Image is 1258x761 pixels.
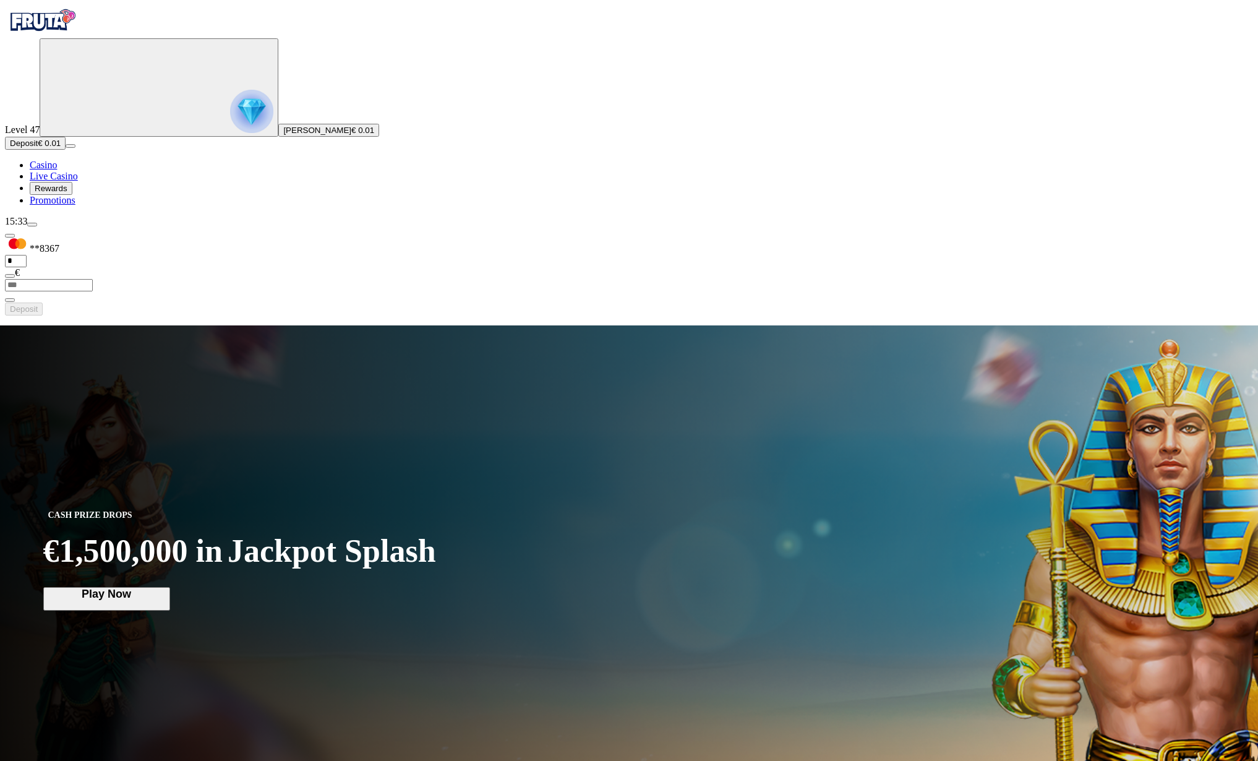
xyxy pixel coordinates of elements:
span: € 0.01 [38,139,61,148]
span: €1,500,000 in [43,533,223,569]
span: [PERSON_NAME] [283,126,351,135]
a: diamond iconCasino [30,160,57,170]
span: 15:33 [5,216,27,226]
span: Play Now [49,588,164,600]
button: [PERSON_NAME]€ 0.01 [278,124,379,137]
img: reward progress [230,90,273,133]
button: Hide quick deposit form [5,234,15,238]
span: Level 47 [5,124,40,135]
span: Jackpot Splash [228,535,436,567]
button: reward progress [40,38,278,137]
img: MasterCard [5,238,30,252]
button: Play Now [43,587,170,611]
span: Casino [30,160,57,170]
span: Deposit [10,304,38,314]
button: menu [66,144,75,148]
nav: Primary [5,5,1253,206]
span: Deposit [10,139,38,148]
span: CASH PRIZE DROPS [43,508,137,523]
button: Deposit [5,303,43,316]
button: menu [27,223,37,226]
button: eye icon [5,274,15,278]
a: poker-chip iconLive Casino [30,171,78,181]
span: Promotions [30,195,75,205]
span: € [15,267,20,278]
button: eye icon [5,298,15,302]
button: reward iconRewards [30,182,72,195]
button: Depositplus icon€ 0.01 [5,137,66,150]
span: Rewards [35,184,67,193]
img: Fruta [5,5,79,36]
a: gift-inverted iconPromotions [30,195,75,205]
span: € 0.01 [351,126,374,135]
a: Fruta [5,27,79,38]
span: Live Casino [30,171,78,181]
